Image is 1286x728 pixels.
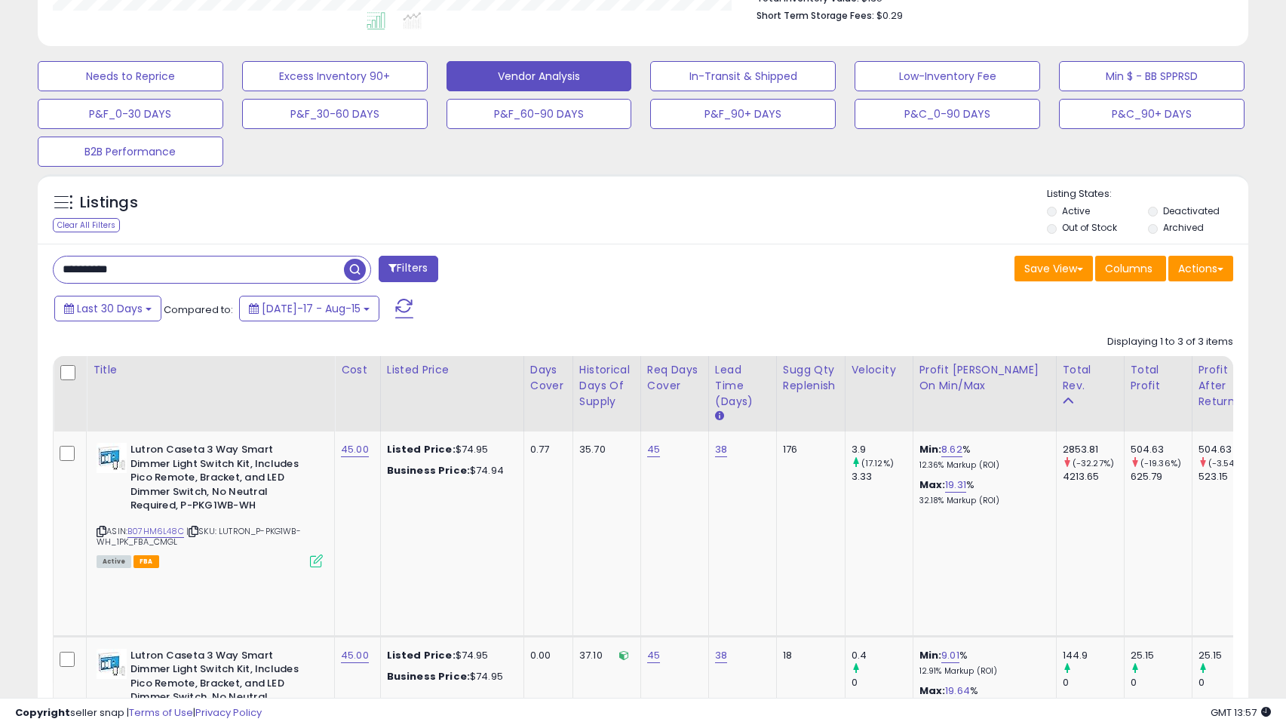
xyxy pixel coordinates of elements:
[783,649,833,662] div: 18
[387,669,470,683] b: Business Price:
[579,649,629,662] div: 37.10
[53,218,120,232] div: Clear All Filters
[530,443,561,456] div: 0.77
[715,410,724,423] small: Lead Time (Days).
[530,649,561,662] div: 0.00
[341,362,374,378] div: Cost
[1131,362,1186,394] div: Total Profit
[919,442,942,456] b: Min:
[447,61,632,91] button: Vendor Analysis
[647,442,660,457] a: 45
[852,443,913,456] div: 3.9
[919,478,1045,506] div: %
[650,61,836,91] button: In-Transit & Shipped
[77,301,143,316] span: Last 30 Days
[447,99,632,129] button: P&F_60-90 DAYS
[387,362,517,378] div: Listed Price
[1073,457,1114,469] small: (-32.27%)
[919,666,1045,677] p: 12.91% Markup (ROI)
[919,362,1050,394] div: Profit [PERSON_NAME] on Min/Max
[852,649,913,662] div: 0.4
[1131,470,1192,484] div: 625.79
[1095,256,1166,281] button: Columns
[919,460,1045,471] p: 12.36% Markup (ROI)
[97,649,127,679] img: 41-+ditAegL._SL40_.jpg
[387,670,512,683] div: $74.95
[1059,61,1245,91] button: Min $ - BB SPPRSD
[38,61,223,91] button: Needs to Reprice
[783,443,833,456] div: 176
[852,470,913,484] div: 3.33
[379,256,437,282] button: Filters
[1199,676,1260,690] div: 0
[530,362,566,394] div: Days Cover
[579,362,634,410] div: Historical Days Of Supply
[919,648,942,662] b: Min:
[15,705,70,720] strong: Copyright
[1131,649,1192,662] div: 25.15
[1163,221,1204,234] label: Archived
[15,706,262,720] div: seller snap | |
[852,362,907,378] div: Velocity
[93,362,328,378] div: Title
[239,296,379,321] button: [DATE]-17 - Aug-15
[195,705,262,720] a: Privacy Policy
[38,137,223,167] button: B2B Performance
[341,442,369,457] a: 45.00
[1199,362,1254,410] div: Profit After Returns
[1047,187,1248,201] p: Listing States:
[262,301,361,316] span: [DATE]-17 - Aug-15
[783,362,839,394] div: Sugg Qty Replenish
[242,61,428,91] button: Excess Inventory 90+
[1168,256,1233,281] button: Actions
[945,478,966,493] a: 19.31
[1163,204,1220,217] label: Deactivated
[387,464,512,478] div: $74.94
[647,648,660,663] a: 45
[1105,261,1152,276] span: Columns
[1107,335,1233,349] div: Displaying 1 to 3 of 3 items
[242,99,428,129] button: P&F_30-60 DAYS
[1063,649,1124,662] div: 144.9
[164,303,233,317] span: Compared to:
[919,496,1045,506] p: 32.18% Markup (ROI)
[715,362,770,410] div: Lead Time (Days)
[919,443,1045,471] div: %
[757,9,874,22] b: Short Term Storage Fees:
[387,442,456,456] b: Listed Price:
[876,8,903,23] span: $0.29
[579,443,629,456] div: 35.70
[54,296,161,321] button: Last 30 Days
[387,443,512,456] div: $74.95
[650,99,836,129] button: P&F_90+ DAYS
[38,99,223,129] button: P&F_0-30 DAYS
[941,648,959,663] a: 9.01
[1199,443,1260,456] div: 504.63
[1062,204,1090,217] label: Active
[1199,470,1260,484] div: 523.15
[941,442,962,457] a: 8.62
[1208,457,1245,469] small: (-3.54%)
[1211,705,1271,720] span: 2025-09-15 13:57 GMT
[715,648,727,663] a: 38
[855,99,1040,129] button: P&C_0-90 DAYS
[387,463,470,478] b: Business Price:
[1063,443,1124,456] div: 2853.81
[129,705,193,720] a: Terms of Use
[127,525,184,538] a: B07HM6L48C
[1062,221,1117,234] label: Out of Stock
[130,443,314,517] b: Lutron Caseta 3 Way Smart Dimmer Light Switch Kit, Includes Pico Remote, Bracket, and LED Dimmer ...
[341,648,369,663] a: 45.00
[919,649,1045,677] div: %
[852,676,913,690] div: 0
[1063,676,1124,690] div: 0
[130,649,314,723] b: Lutron Caseta 3 Way Smart Dimmer Light Switch Kit, Includes Pico Remote, Bracket, and LED Dimmer ...
[776,356,845,432] th: Please note that this number is a calculation based on your required days of coverage and your ve...
[1131,443,1192,456] div: 504.63
[387,648,456,662] b: Listed Price:
[97,525,301,548] span: | SKU: LUTRON_P-PKG1WB-WH_1PK_FBA_CMGL
[1014,256,1093,281] button: Save View
[97,443,127,473] img: 41-+ditAegL._SL40_.jpg
[1063,470,1124,484] div: 4213.65
[715,442,727,457] a: 38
